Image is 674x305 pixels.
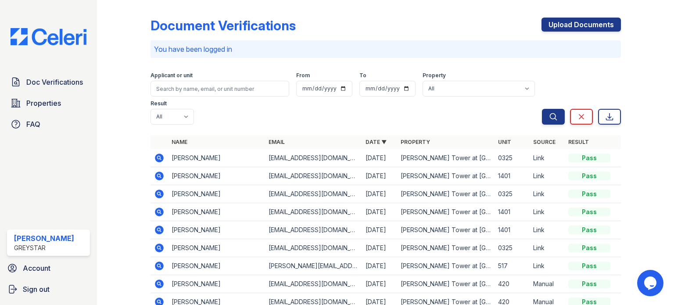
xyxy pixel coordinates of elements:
td: [DATE] [362,185,397,203]
td: [PERSON_NAME] [168,275,265,293]
td: Link [530,167,565,185]
span: Sign out [23,284,50,294]
div: Pass [568,190,610,198]
td: [PERSON_NAME] Tower at [GEOGRAPHIC_DATA] [397,275,494,293]
td: [PERSON_NAME] [168,239,265,257]
a: Doc Verifications [7,73,90,91]
td: [PERSON_NAME] Tower at [GEOGRAPHIC_DATA] [397,239,494,257]
td: Manual [530,275,565,293]
label: Property [423,72,446,79]
td: [PERSON_NAME][EMAIL_ADDRESS][PERSON_NAME][DOMAIN_NAME] [265,257,362,275]
div: Greystar [14,244,74,252]
td: [PERSON_NAME] Tower at [GEOGRAPHIC_DATA] [397,167,494,185]
div: [PERSON_NAME] [14,233,74,244]
div: Pass [568,154,610,162]
a: Properties [7,94,90,112]
td: [EMAIL_ADDRESS][DOMAIN_NAME] [265,221,362,239]
td: [DATE] [362,275,397,293]
td: 0325 [495,149,530,167]
td: [PERSON_NAME] Tower at [GEOGRAPHIC_DATA] [397,149,494,167]
label: From [296,72,310,79]
img: CE_Logo_Blue-a8612792a0a2168367f1c8372b55b34899dd931a85d93a1a3d3e32e68fde9ad4.png [4,28,93,45]
label: Applicant or unit [151,72,193,79]
label: Result [151,100,167,107]
td: 1401 [495,167,530,185]
div: Pass [568,172,610,180]
td: [DATE] [362,221,397,239]
td: [PERSON_NAME] Tower at [GEOGRAPHIC_DATA] [397,203,494,221]
a: Sign out [4,280,93,298]
div: Pass [568,226,610,234]
span: Properties [26,98,61,108]
p: You have been logged in [154,44,617,54]
td: 1401 [495,221,530,239]
td: [PERSON_NAME] [168,167,265,185]
td: [EMAIL_ADDRESS][DOMAIN_NAME] [265,185,362,203]
a: Unit [498,139,511,145]
div: Pass [568,244,610,252]
div: Pass [568,262,610,270]
div: Document Verifications [151,18,296,33]
span: FAQ [26,119,40,129]
td: [DATE] [362,239,397,257]
a: Name [172,139,187,145]
td: [EMAIL_ADDRESS][DOMAIN_NAME] [265,239,362,257]
td: [DATE] [362,167,397,185]
td: 1401 [495,203,530,221]
td: [EMAIL_ADDRESS][DOMAIN_NAME] [265,149,362,167]
td: [PERSON_NAME] [168,257,265,275]
div: Pass [568,208,610,216]
td: Link [530,239,565,257]
span: Doc Verifications [26,77,83,87]
td: Link [530,149,565,167]
td: Link [530,203,565,221]
td: Link [530,221,565,239]
a: Account [4,259,93,277]
a: Property [401,139,430,145]
a: Email [269,139,285,145]
td: [PERSON_NAME] Tower at [GEOGRAPHIC_DATA] [397,185,494,203]
td: [PERSON_NAME] [168,185,265,203]
td: [EMAIL_ADDRESS][DOMAIN_NAME] [265,275,362,293]
td: Link [530,185,565,203]
td: [DATE] [362,149,397,167]
td: [PERSON_NAME] [168,149,265,167]
td: 517 [495,257,530,275]
td: [PERSON_NAME] Tower at [GEOGRAPHIC_DATA] [397,221,494,239]
td: [DATE] [362,203,397,221]
td: 0325 [495,185,530,203]
span: Account [23,263,50,273]
td: [EMAIL_ADDRESS][DOMAIN_NAME] [265,167,362,185]
a: Upload Documents [541,18,621,32]
a: Source [533,139,556,145]
div: Pass [568,280,610,288]
iframe: chat widget [637,270,665,296]
input: Search by name, email, or unit number [151,81,289,97]
td: 420 [495,275,530,293]
a: Result [568,139,589,145]
td: 0325 [495,239,530,257]
td: [DATE] [362,257,397,275]
td: [EMAIL_ADDRESS][DOMAIN_NAME] [265,203,362,221]
a: Date ▼ [366,139,387,145]
td: [PERSON_NAME] [168,203,265,221]
td: [PERSON_NAME] [168,221,265,239]
label: To [359,72,366,79]
a: FAQ [7,115,90,133]
td: [PERSON_NAME] Tower at [GEOGRAPHIC_DATA] [397,257,494,275]
td: Link [530,257,565,275]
